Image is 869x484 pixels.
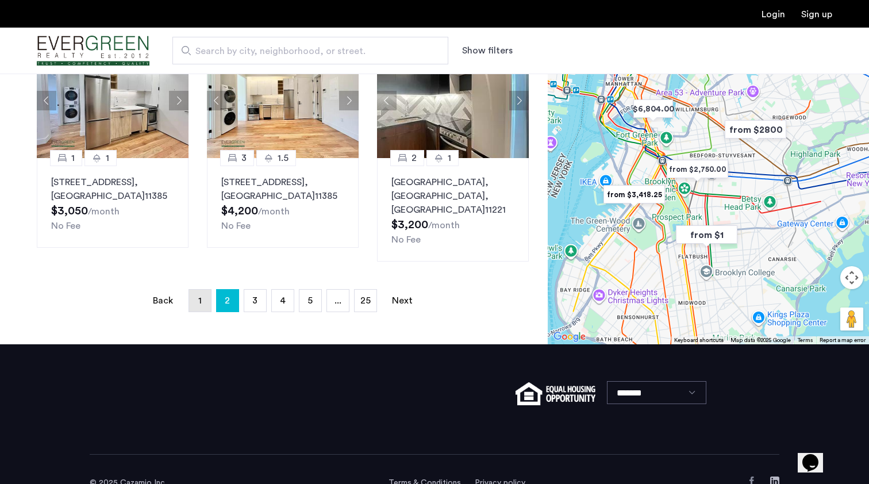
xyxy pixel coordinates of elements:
span: 2 [412,151,417,165]
button: Previous apartment [377,91,397,110]
a: Registration [801,10,832,19]
div: from $3,418.25 [599,182,670,208]
iframe: chat widget [798,438,835,473]
sub: /month [258,207,290,216]
img: equal-housing.png [516,382,595,405]
p: [STREET_ADDRESS] 11385 [221,175,344,203]
span: Map data ©2025 Google [730,337,791,343]
nav: Pagination [37,289,529,312]
a: Login [762,10,785,19]
span: 25 [360,296,371,305]
span: No Fee [51,221,80,231]
span: 1 [448,151,451,165]
a: Back [152,290,175,312]
input: Apartment Search [172,37,448,64]
button: Map camera controls [840,266,863,289]
span: 2 [225,291,230,310]
a: Open this area in Google Maps (opens a new window) [551,329,589,344]
span: $3,200 [391,219,428,231]
sub: /month [428,221,460,230]
span: 1 [71,151,75,165]
button: Previous apartment [207,91,226,110]
button: Previous apartment [37,91,56,110]
div: from $2,750.00 [662,156,733,182]
select: Language select [607,381,706,404]
span: No Fee [391,235,421,244]
button: Next apartment [339,91,359,110]
span: 1.5 [278,151,289,165]
div: from $1 [671,222,742,248]
a: Next [391,290,414,312]
img: 1999_638606367151593945.jpeg [207,43,359,158]
a: Cazamio Logo [37,29,149,72]
span: 5 [307,296,313,305]
button: Keyboard shortcuts [674,336,724,344]
button: Next apartment [509,91,529,110]
span: 1 [106,151,109,165]
span: $3,050 [51,205,88,217]
img: 1999_638606364437936638.jpeg [37,43,189,158]
span: ... [334,296,341,305]
div: $6,804.00 [629,96,678,122]
a: 31.5[STREET_ADDRESS], [GEOGRAPHIC_DATA]11385No Fee [207,158,359,248]
span: Search by city, neighborhood, or street. [195,44,416,58]
span: 3 [241,151,247,165]
div: from $2800 [720,117,791,143]
img: 1999_638557013209505198.jpeg [377,43,529,158]
span: 4 [280,296,286,305]
img: Google [551,329,589,344]
span: 3 [252,296,257,305]
sub: /month [88,207,120,216]
span: 1 [198,296,202,305]
a: 11[STREET_ADDRESS], [GEOGRAPHIC_DATA]11385No Fee [37,158,189,248]
a: Terms (opens in new tab) [798,336,813,344]
p: [STREET_ADDRESS] 11385 [51,175,174,203]
button: Drag Pegman onto the map to open Street View [840,308,863,331]
button: Next apartment [169,91,189,110]
span: $4,200 [221,205,258,217]
a: Report a map error [820,336,866,344]
p: [GEOGRAPHIC_DATA], [GEOGRAPHIC_DATA] 11221 [391,175,514,217]
button: Show or hide filters [462,44,513,57]
img: logo [37,29,149,72]
a: 21[GEOGRAPHIC_DATA], [GEOGRAPHIC_DATA], [GEOGRAPHIC_DATA]11221No Fee [377,158,529,262]
span: No Fee [221,221,251,231]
